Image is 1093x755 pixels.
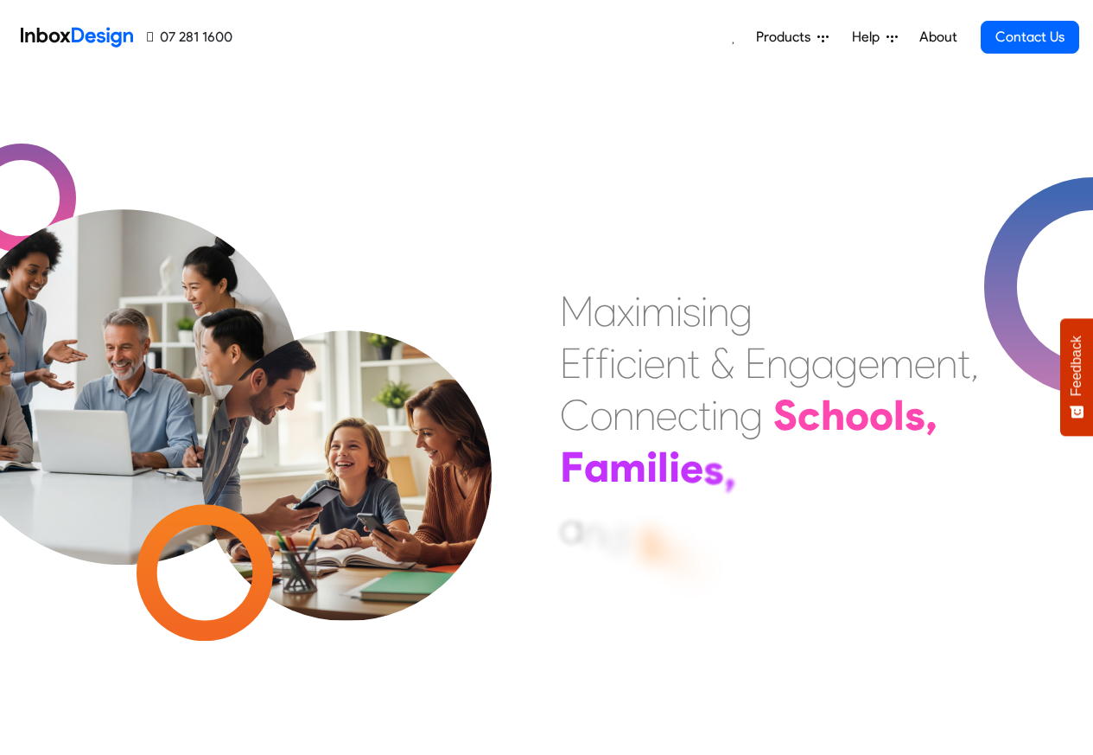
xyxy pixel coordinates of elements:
div: l [893,389,905,441]
div: i [646,441,658,493]
div: S [639,520,663,572]
img: parents_with_child.png [166,259,528,621]
div: i [711,389,718,441]
div: h [821,389,845,441]
div: S [773,389,798,441]
div: F [560,441,584,493]
div: g [788,337,811,389]
div: x [617,285,634,337]
div: t [687,337,700,389]
div: s [905,389,925,441]
div: c [616,337,637,389]
div: t [663,528,680,579]
div: g [835,337,858,389]
div: e [858,337,880,389]
div: n [665,337,687,389]
a: Products [749,20,836,54]
div: g [729,285,753,337]
div: i [609,337,616,389]
div: e [680,442,703,494]
div: m [609,441,646,493]
div: t [957,337,970,389]
span: Feedback [1069,336,1084,396]
div: i [676,285,683,337]
div: n [613,389,634,441]
div: i [634,285,641,337]
div: & [710,337,734,389]
div: g [740,389,763,441]
span: Products [756,27,817,48]
div: o [869,389,893,441]
div: n [936,337,957,389]
div: a [560,502,583,553]
div: u [680,536,704,588]
div: , [925,389,937,441]
div: n [583,507,605,559]
div: d [605,513,628,565]
div: e [656,389,677,441]
a: Help [845,20,905,54]
div: o [845,389,869,441]
a: Contact Us [981,21,1079,54]
div: Maximising Efficient & Engagement, Connecting Schools, Families, and Students. [560,285,979,545]
div: f [595,337,609,389]
div: s [703,444,724,496]
div: i [669,441,680,493]
div: c [798,389,821,441]
div: l [658,441,669,493]
div: i [637,337,644,389]
div: E [560,337,581,389]
a: 07 281 1600 [147,27,232,48]
div: o [590,389,613,441]
a: About [914,20,962,54]
div: M [560,285,594,337]
div: n [718,389,740,441]
div: e [914,337,936,389]
div: s [683,285,701,337]
div: a [811,337,835,389]
div: C [560,389,590,441]
div: n [708,285,729,337]
div: a [594,285,617,337]
div: n [766,337,788,389]
div: e [644,337,665,389]
div: m [641,285,676,337]
div: i [701,285,708,337]
button: Feedback - Show survey [1060,318,1093,436]
div: E [745,337,766,389]
div: , [724,446,736,498]
div: m [880,337,914,389]
div: a [584,441,609,493]
div: , [970,337,979,389]
div: n [634,389,656,441]
span: Help [852,27,886,48]
div: c [677,389,698,441]
div: t [698,389,711,441]
div: f [581,337,595,389]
